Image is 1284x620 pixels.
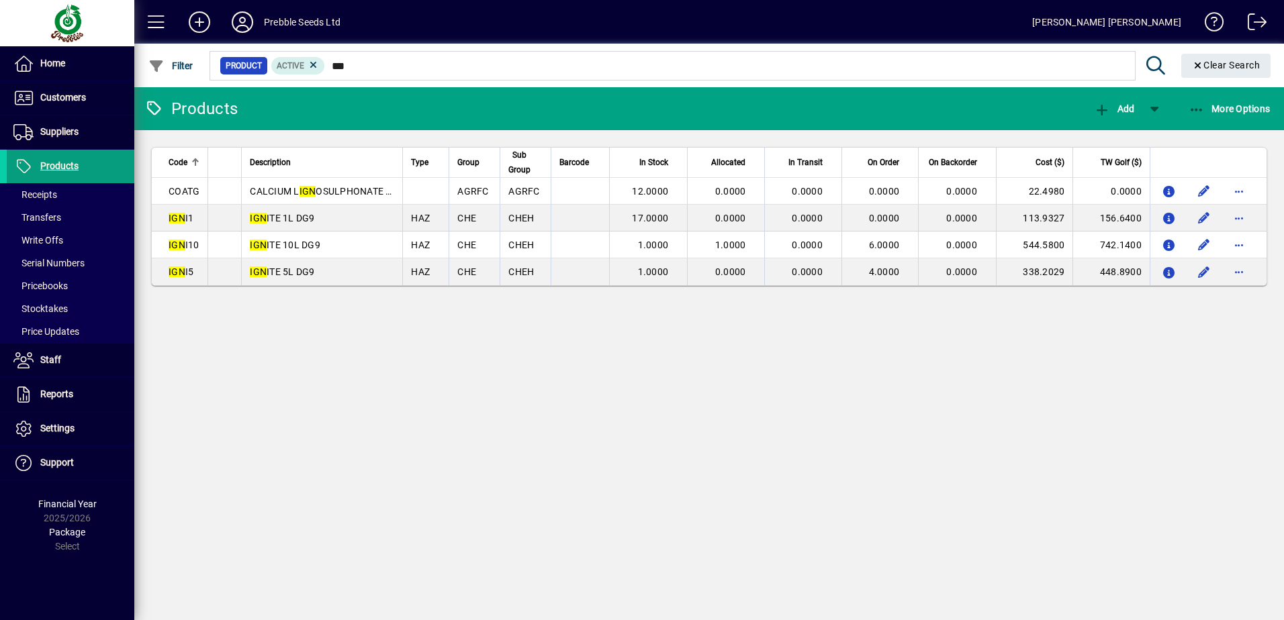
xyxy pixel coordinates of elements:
button: More options [1228,261,1250,282]
div: Description [250,155,394,170]
span: CHE [457,266,476,277]
div: [PERSON_NAME] [PERSON_NAME] [1032,11,1181,33]
td: 742.1400 [1072,231,1149,258]
button: Edit [1193,207,1215,229]
button: More options [1228,234,1250,256]
a: Settings [7,412,134,446]
a: Serial Numbers [7,252,134,274]
button: Edit [1193,234,1215,256]
span: Financial Year [38,499,97,509]
em: IGN [300,186,316,197]
span: Stocktakes [13,303,68,314]
span: 6.0000 [869,240,900,250]
span: 12.0000 [632,186,668,197]
span: Pricebooks [13,280,68,291]
span: Write Offs [13,235,63,246]
em: IGN [250,266,267,277]
div: Barcode [559,155,601,170]
span: AGRFC [457,186,488,197]
a: Suppliers [7,115,134,149]
a: Price Updates [7,320,134,343]
td: 338.2029 [996,258,1072,285]
button: More Options [1185,97,1274,121]
a: Logout [1238,3,1267,46]
a: Stocktakes [7,297,134,320]
span: ITE 5L DG9 [250,266,314,277]
div: Code [169,155,199,170]
a: Receipts [7,183,134,206]
td: 544.5800 [996,231,1072,258]
span: Group [457,155,479,170]
td: 113.9327 [996,205,1072,231]
span: Support [40,457,74,468]
a: Write Offs [7,229,134,252]
td: 22.4980 [996,178,1072,205]
span: ITE 1L DG9 [250,213,314,223]
a: Transfers [7,206,134,229]
span: Price Updates [13,326,79,337]
span: 0.0000 [715,186,746,197]
div: Prebble Seeds Ltd [264,11,340,33]
span: 0.0000 [946,213,977,223]
span: COATG [169,186,199,197]
span: Description [250,155,291,170]
span: I10 [169,240,199,250]
div: On Order [850,155,911,170]
span: In Transit [788,155,823,170]
span: Customers [40,92,86,103]
span: Home [40,58,65,68]
span: Type [411,155,428,170]
span: 0.0000 [792,240,823,250]
button: Clear [1181,54,1271,78]
span: Package [49,527,85,537]
span: 0.0000 [715,213,746,223]
div: In Transit [773,155,834,170]
button: Edit [1193,180,1215,202]
button: Add [178,10,221,34]
span: Add [1094,103,1134,114]
span: 1.0000 [638,266,669,277]
span: Suppliers [40,126,79,137]
span: HAZ [411,240,430,250]
span: 4.0000 [869,266,900,277]
span: Product [226,59,262,72]
button: More options [1228,180,1250,202]
div: On Backorder [927,155,989,170]
span: I1 [169,213,193,223]
div: Group [457,155,492,170]
span: CHEH [508,240,534,250]
button: Add [1091,97,1138,121]
span: Products [40,160,79,171]
span: 0.0000 [792,186,823,197]
span: Serial Numbers [13,258,85,268]
span: On Order [868,155,899,170]
a: Knowledge Base [1195,3,1224,46]
span: CHE [457,213,476,223]
span: Receipts [13,189,57,200]
em: IGN [250,213,267,223]
span: Barcode [559,155,589,170]
span: HAZ [411,266,430,277]
div: Products [144,98,238,119]
em: IGN [169,213,185,223]
span: In Stock [639,155,668,170]
span: Transfers [13,212,61,223]
button: Profile [221,10,264,34]
span: 0.0000 [869,213,900,223]
a: Staff [7,344,134,377]
span: 0.0000 [792,213,823,223]
em: IGN [250,240,267,250]
a: Pricebooks [7,274,134,297]
span: 17.0000 [632,213,668,223]
span: CHEH [508,266,534,277]
span: 0.0000 [792,266,823,277]
span: ITE 10L DG9 [250,240,320,250]
button: More options [1228,207,1250,229]
span: 0.0000 [869,186,900,197]
button: Filter [145,54,197,78]
span: 1.0000 [638,240,669,250]
span: Clear Search [1192,60,1260,70]
a: Customers [7,81,134,115]
mat-chip: Activation Status: Active [271,57,325,74]
a: Reports [7,378,134,411]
